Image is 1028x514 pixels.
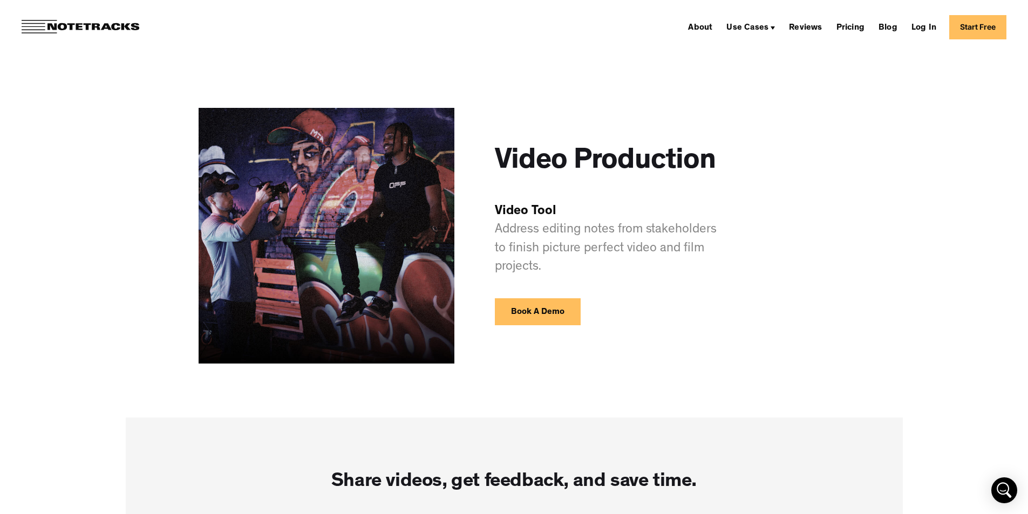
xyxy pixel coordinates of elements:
a: Start Free [949,15,1006,39]
h3: Share videos, get feedback, and save time. [331,471,697,494]
a: Log In [907,18,941,36]
h1: Video Production [495,146,716,179]
div: Open Intercom Messenger [991,477,1017,503]
a: Pricing [832,18,869,36]
a: Book A Demo [495,298,581,325]
a: About [684,18,717,36]
a: Blog [874,18,902,36]
span: Video Tool [495,205,556,218]
div: Use Cases [726,24,768,32]
a: Reviews [785,18,826,36]
div: Use Cases [722,18,779,36]
p: Address editing notes from stakeholders to finish picture perfect video and film projects. [495,203,721,276]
